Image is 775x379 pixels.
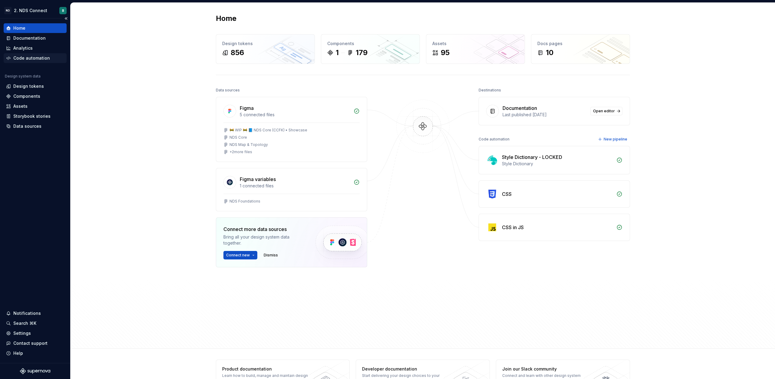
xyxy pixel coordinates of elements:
[4,318,67,328] button: Search ⌘K
[216,168,367,211] a: Figma variables1 connected filesNDS Foundations
[546,48,553,58] div: 10
[261,251,281,259] button: Dismiss
[13,93,40,99] div: Components
[231,48,244,58] div: 856
[593,109,615,114] span: Open editor
[240,176,276,183] div: Figma variables
[13,113,51,119] div: Storybook stories
[216,97,367,162] a: Figma5 connected files🚧 WIP 🚧 📘 NDS Core (CCFK) • ShowcaseNDS CoreNDS Map & Topology+2more files
[229,128,307,133] div: 🚧 WIP 🚧 📘 NDS Core (CCFK) • Showcase
[222,366,310,372] div: Product documentation
[4,111,67,121] a: Storybook stories
[13,55,50,61] div: Code automation
[503,112,587,118] div: Last published [DATE]
[216,34,315,64] a: Design tokens856
[537,41,624,47] div: Docs pages
[479,86,501,94] div: Destinations
[4,33,67,43] a: Documentation
[13,45,33,51] div: Analytics
[4,43,67,53] a: Analytics
[4,7,12,14] div: ND
[13,35,46,41] div: Documentation
[13,340,48,346] div: Contact support
[223,234,305,246] div: Bring all your design system data together.
[240,183,350,189] div: 1 connected files
[4,308,67,318] button: Notifications
[229,135,247,140] div: NDS Core
[336,48,339,58] div: 1
[5,74,41,79] div: Design system data
[229,199,260,204] div: NDS Foundations
[13,330,31,336] div: Settings
[356,48,368,58] div: 179
[327,41,414,47] div: Components
[4,91,67,101] a: Components
[240,112,350,118] div: 5 connected files
[4,328,67,338] a: Settings
[1,4,69,17] button: ND2. NDS ConnectB
[223,226,305,233] div: Connect more data sources
[432,41,519,47] div: Assets
[216,86,240,94] div: Data sources
[13,103,28,109] div: Assets
[426,34,525,64] a: Assets95
[222,41,308,47] div: Design tokens
[502,224,524,231] div: CSS in JS
[13,25,25,31] div: Home
[321,34,420,64] a: Components1179
[13,350,23,356] div: Help
[4,53,67,63] a: Code automation
[502,153,562,161] div: Style Dictionary - LOCKED
[216,14,236,23] h2: Home
[13,310,41,316] div: Notifications
[62,8,64,13] div: B
[229,150,252,154] div: + 2 more files
[62,14,70,23] button: Collapse sidebar
[223,251,257,259] button: Connect new
[4,23,67,33] a: Home
[531,34,630,64] a: Docs pages10
[596,135,630,143] button: New pipeline
[13,123,41,129] div: Data sources
[240,104,254,112] div: Figma
[4,121,67,131] a: Data sources
[20,368,50,374] svg: Supernova Logo
[362,366,450,372] div: Developer documentation
[13,320,36,326] div: Search ⌘K
[590,107,622,115] a: Open editor
[502,366,590,372] div: Join our Slack community
[264,253,278,258] span: Dismiss
[502,161,613,167] div: Style Dictionary
[4,338,67,348] button: Contact support
[479,135,510,143] div: Code automation
[229,142,268,147] div: NDS Map & Topology
[226,253,250,258] span: Connect new
[441,48,450,58] div: 95
[4,101,67,111] a: Assets
[14,8,47,14] div: 2. NDS Connect
[13,83,44,89] div: Design tokens
[503,104,537,112] div: Documentation
[604,137,627,142] span: New pipeline
[4,348,67,358] button: Help
[4,81,67,91] a: Design tokens
[502,190,512,198] div: CSS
